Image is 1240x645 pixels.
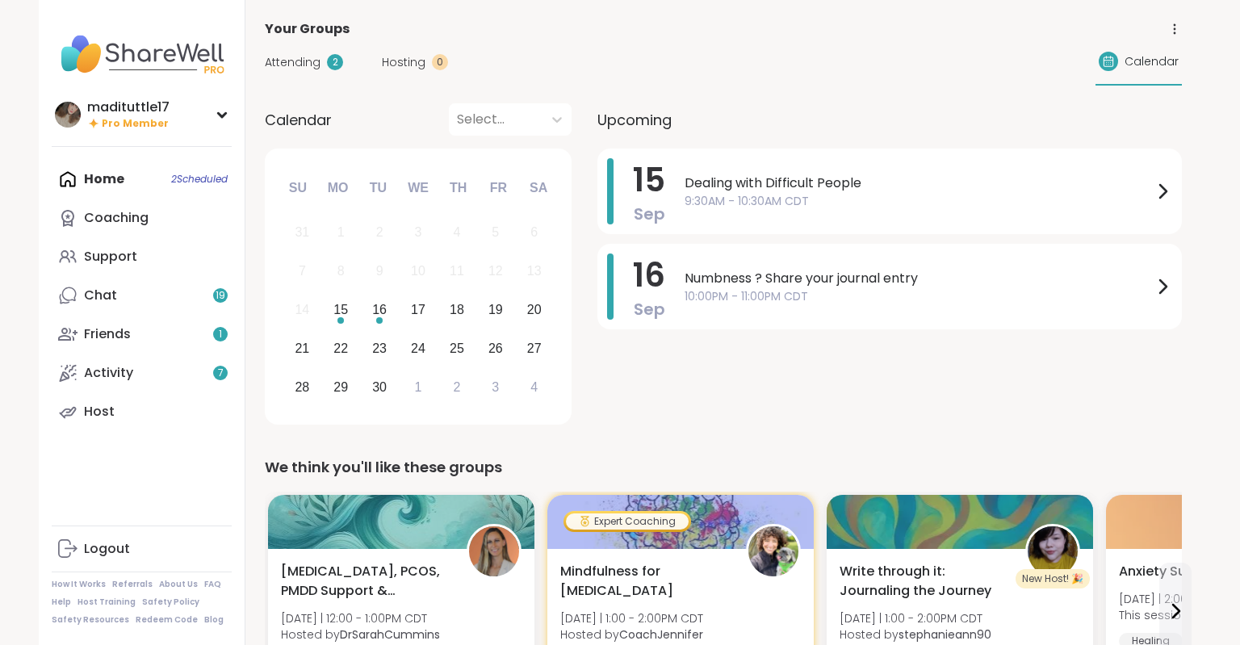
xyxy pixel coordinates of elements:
[480,170,516,206] div: Fr
[204,579,221,590] a: FAQ
[299,260,306,282] div: 7
[216,289,225,303] span: 19
[401,331,436,366] div: Choose Wednesday, September 24th, 2025
[159,579,198,590] a: About Us
[285,216,320,250] div: Not available Sunday, August 31st, 2025
[527,299,542,320] div: 20
[102,117,169,131] span: Pro Member
[382,54,425,71] span: Hosting
[362,370,397,404] div: Choose Tuesday, September 30th, 2025
[400,170,436,206] div: We
[530,221,538,243] div: 6
[1125,53,1179,70] span: Calendar
[324,216,358,250] div: Not available Monday, September 1st, 2025
[469,526,519,576] img: DrSarahCummins
[285,370,320,404] div: Choose Sunday, September 28th, 2025
[560,610,703,626] span: [DATE] | 1:00 - 2:00PM CDT
[285,331,320,366] div: Choose Sunday, September 21st, 2025
[84,540,130,558] div: Logout
[478,331,513,366] div: Choose Friday, September 26th, 2025
[320,170,355,206] div: Mo
[324,370,358,404] div: Choose Monday, September 29th, 2025
[52,579,106,590] a: How It Works
[84,287,117,304] div: Chat
[55,102,81,128] img: madituttle17
[597,109,672,131] span: Upcoming
[295,337,309,359] div: 21
[840,626,991,643] span: Hosted by
[633,253,665,298] span: 16
[281,562,449,601] span: [MEDICAL_DATA], PCOS, PMDD Support & Empowerment
[450,260,464,282] div: 11
[450,337,464,359] div: 25
[492,376,499,398] div: 3
[84,403,115,421] div: Host
[52,597,71,608] a: Help
[685,269,1153,288] span: Numbness ? Share your journal entry
[685,288,1153,305] span: 10:00PM - 11:00PM CDT
[295,376,309,398] div: 28
[478,293,513,328] div: Choose Friday, September 19th, 2025
[633,157,665,203] span: 15
[560,562,728,601] span: Mindfulness for [MEDICAL_DATA]
[530,376,538,398] div: 4
[295,221,309,243] div: 31
[441,170,476,206] div: Th
[527,337,542,359] div: 27
[401,254,436,289] div: Not available Wednesday, September 10th, 2025
[84,248,137,266] div: Support
[52,237,232,276] a: Support
[478,254,513,289] div: Not available Friday, September 12th, 2025
[362,331,397,366] div: Choose Tuesday, September 23rd, 2025
[453,221,460,243] div: 4
[340,626,440,643] b: DrSarahCummins
[685,174,1153,193] span: Dealing with Difficult People
[324,254,358,289] div: Not available Monday, September 8th, 2025
[265,456,1182,479] div: We think you'll like these groups
[411,337,425,359] div: 24
[372,299,387,320] div: 16
[265,19,350,39] span: Your Groups
[440,216,475,250] div: Not available Thursday, September 4th, 2025
[634,203,665,225] span: Sep
[372,337,387,359] div: 23
[527,260,542,282] div: 13
[440,331,475,366] div: Choose Thursday, September 25th, 2025
[372,376,387,398] div: 30
[840,610,991,626] span: [DATE] | 1:00 - 2:00PM CDT
[281,610,440,626] span: [DATE] | 12:00 - 1:00PM CDT
[52,354,232,392] a: Activity7
[560,626,703,643] span: Hosted by
[488,337,503,359] div: 26
[52,530,232,568] a: Logout
[401,216,436,250] div: Not available Wednesday, September 3rd, 2025
[634,298,665,320] span: Sep
[52,276,232,315] a: Chat19
[521,170,556,206] div: Sa
[840,562,1007,601] span: Write through it: Journaling the Journey
[333,376,348,398] div: 29
[52,199,232,237] a: Coaching
[52,614,129,626] a: Safety Resources
[337,260,345,282] div: 8
[411,260,425,282] div: 10
[517,254,551,289] div: Not available Saturday, September 13th, 2025
[478,370,513,404] div: Choose Friday, October 3rd, 2025
[899,626,991,643] b: stephanieann90
[376,260,383,282] div: 9
[362,216,397,250] div: Not available Tuesday, September 2nd, 2025
[748,526,798,576] img: CoachJennifer
[453,376,460,398] div: 2
[218,366,224,380] span: 7
[450,299,464,320] div: 18
[685,193,1153,210] span: 9:30AM - 10:30AM CDT
[295,299,309,320] div: 14
[280,170,316,206] div: Su
[488,260,503,282] div: 12
[333,337,348,359] div: 22
[517,331,551,366] div: Choose Saturday, September 27th, 2025
[440,293,475,328] div: Choose Thursday, September 18th, 2025
[411,299,425,320] div: 17
[265,54,320,71] span: Attending
[415,221,422,243] div: 3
